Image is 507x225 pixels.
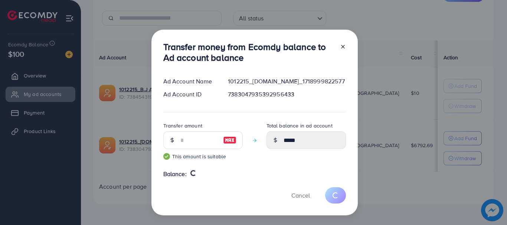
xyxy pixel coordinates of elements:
[157,90,222,99] div: Ad Account ID
[291,191,310,199] span: Cancel
[163,170,187,178] span: Balance:
[163,153,170,160] img: guide
[163,42,334,63] h3: Transfer money from Ecomdy balance to Ad account balance
[266,122,333,129] label: Total balance in ad account
[163,153,243,160] small: This amount is suitable
[223,136,236,145] img: image
[163,122,202,129] label: Transfer amount
[282,187,319,203] button: Cancel
[222,77,351,86] div: 1012215_[DOMAIN_NAME]_1718999822577
[222,90,351,99] div: 7383047935392956433
[157,77,222,86] div: Ad Account Name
